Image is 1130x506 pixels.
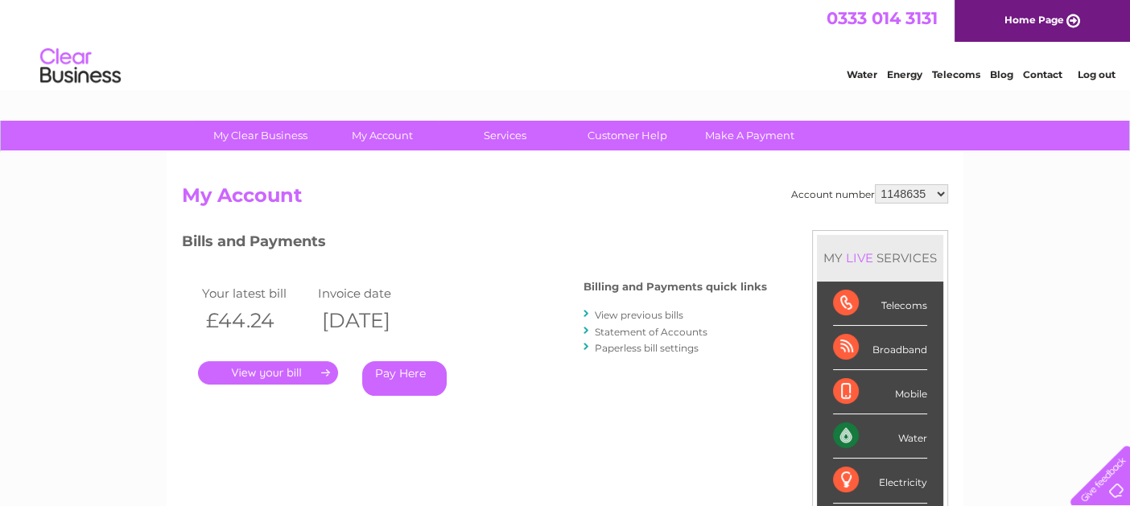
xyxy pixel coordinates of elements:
[833,459,927,503] div: Electricity
[198,282,314,304] td: Your latest bill
[182,184,948,215] h2: My Account
[847,68,877,80] a: Water
[827,8,938,28] a: 0333 014 3131
[833,326,927,370] div: Broadband
[887,68,922,80] a: Energy
[316,121,449,150] a: My Account
[595,326,707,338] a: Statement of Accounts
[683,121,816,150] a: Make A Payment
[186,9,946,78] div: Clear Business is a trading name of Verastar Limited (registered in [GEOGRAPHIC_DATA] No. 3667643...
[314,304,430,337] th: [DATE]
[833,414,927,459] div: Water
[932,68,980,80] a: Telecoms
[595,309,683,321] a: View previous bills
[1077,68,1115,80] a: Log out
[314,282,430,304] td: Invoice date
[843,250,876,265] div: LIVE
[833,370,927,414] div: Mobile
[362,361,447,396] a: Pay Here
[182,230,767,258] h3: Bills and Payments
[198,361,338,385] a: .
[39,42,122,91] img: logo.png
[561,121,694,150] a: Customer Help
[439,121,571,150] a: Services
[1023,68,1062,80] a: Contact
[584,281,767,293] h4: Billing and Payments quick links
[990,68,1013,80] a: Blog
[198,304,314,337] th: £44.24
[595,342,699,354] a: Paperless bill settings
[833,282,927,326] div: Telecoms
[791,184,948,204] div: Account number
[817,235,943,281] div: MY SERVICES
[194,121,327,150] a: My Clear Business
